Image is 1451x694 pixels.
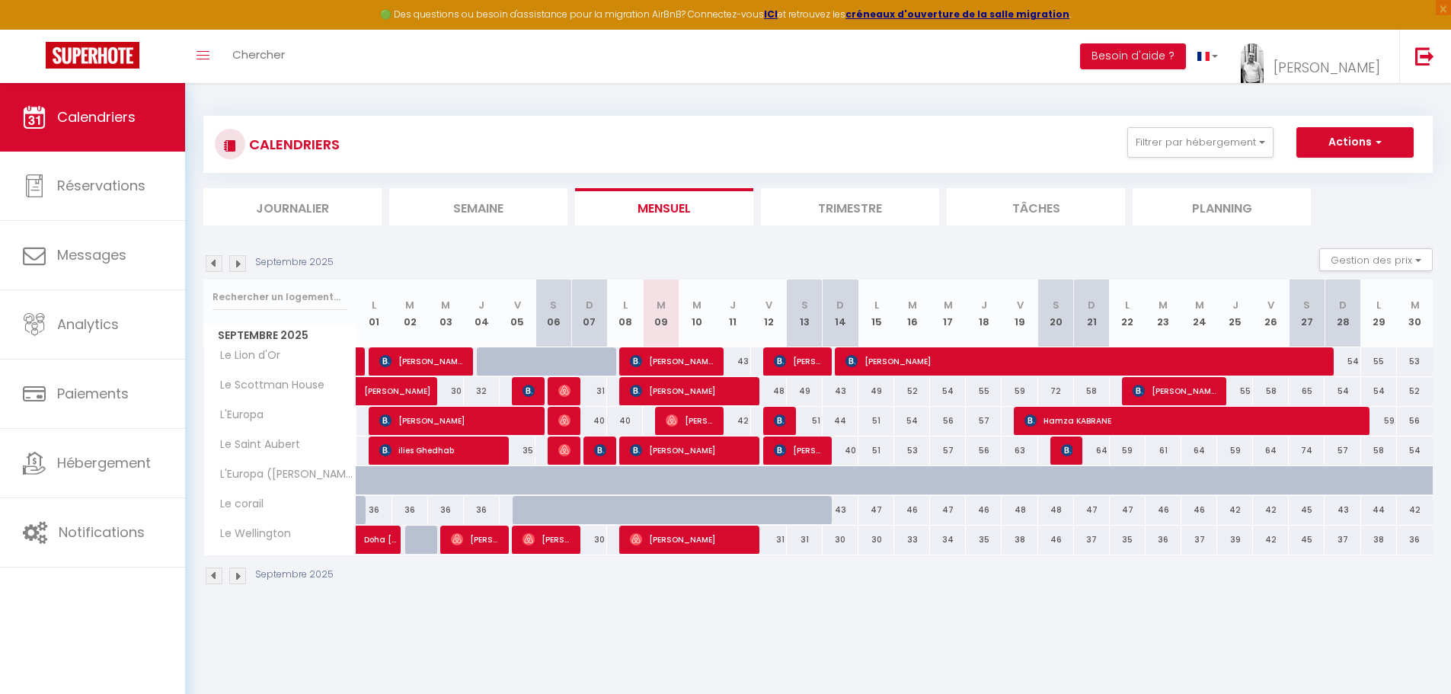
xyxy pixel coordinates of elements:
div: 55 [1217,377,1253,405]
div: 30 [858,526,894,554]
li: Semaine [389,188,567,225]
div: 42 [1397,496,1433,524]
th: 01 [356,280,392,347]
th: 28 [1325,280,1360,347]
div: 64 [1074,437,1110,465]
div: 31 [571,377,607,405]
span: Le Saint Aubert [206,437,304,453]
button: Actions [1296,127,1414,158]
div: 52 [1397,377,1433,405]
abbr: M [908,298,917,312]
abbr: V [514,298,521,312]
div: 30 [571,526,607,554]
div: 31 [787,526,823,554]
span: Hébergement [57,453,151,472]
p: Septembre 2025 [255,568,334,582]
abbr: V [1017,298,1024,312]
th: 10 [679,280,714,347]
a: [PERSON_NAME] [356,377,392,406]
div: 47 [930,496,966,524]
th: 25 [1217,280,1253,347]
div: 35 [500,437,535,465]
div: 37 [1325,526,1360,554]
div: 48 [751,377,787,405]
div: 55 [966,377,1002,405]
div: 40 [823,437,858,465]
span: [PERSON_NAME] [558,436,570,465]
th: 20 [1038,280,1074,347]
strong: créneaux d'ouverture de la salle migration [845,8,1069,21]
a: ... [PERSON_NAME] [1229,30,1399,83]
div: 59 [1217,437,1253,465]
abbr: J [730,298,736,312]
div: 51 [858,407,894,435]
div: 40 [607,407,643,435]
div: 45 [1289,526,1325,554]
abbr: D [1339,298,1347,312]
li: Tâches [947,188,1125,225]
abbr: S [801,298,808,312]
div: 46 [966,496,1002,524]
div: 54 [894,407,930,435]
span: [PERSON_NAME] [379,406,535,435]
div: 54 [930,377,966,405]
abbr: S [1303,298,1310,312]
th: 04 [464,280,500,347]
abbr: M [1159,298,1168,312]
div: 42 [1217,496,1253,524]
div: 46 [1146,496,1181,524]
div: 58 [1253,377,1289,405]
th: 26 [1253,280,1289,347]
abbr: J [981,298,987,312]
div: 61 [1146,437,1181,465]
div: 36 [356,496,392,524]
div: 43 [823,377,858,405]
abbr: M [405,298,414,312]
a: Doha [PERSON_NAME] [356,526,392,555]
span: Notifications [59,523,145,542]
div: 53 [1397,347,1433,376]
th: 17 [930,280,966,347]
th: 05 [500,280,535,347]
div: 56 [930,407,966,435]
div: 72 [1038,377,1074,405]
span: Réservations [57,176,145,195]
div: 59 [1110,437,1146,465]
abbr: D [586,298,593,312]
li: Planning [1133,188,1311,225]
div: 43 [823,496,858,524]
span: [PERSON_NAME] [1133,376,1216,405]
div: 30 [823,526,858,554]
abbr: L [372,298,376,312]
span: [PERSON_NAME] [558,376,570,405]
span: Analytics [57,315,119,334]
button: Besoin d'aide ? [1080,43,1186,69]
span: [PERSON_NAME] [523,525,570,554]
div: 35 [1110,526,1146,554]
abbr: S [1053,298,1059,312]
th: 16 [894,280,930,347]
div: 35 [966,526,1002,554]
div: 36 [1146,526,1181,554]
span: [PERSON_NAME] [594,436,606,465]
span: Chercher [232,46,285,62]
span: [PERSON_NAME] [774,406,786,435]
div: 31 [751,526,787,554]
span: [PERSON_NAME] [379,347,463,376]
abbr: M [944,298,953,312]
div: 42 [1253,496,1289,524]
div: 53 [894,437,930,465]
span: [PERSON_NAME] [774,436,822,465]
div: 54 [1325,347,1360,376]
abbr: L [1376,298,1381,312]
th: 02 [392,280,428,347]
a: ICI [764,8,778,21]
th: 11 [715,280,751,347]
span: Septembre 2025 [204,325,356,347]
div: 46 [894,496,930,524]
li: Trimestre [761,188,939,225]
input: Rechercher un logement... [213,283,347,311]
span: [PERSON_NAME] [630,347,714,376]
div: 34 [930,526,966,554]
th: 29 [1361,280,1397,347]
